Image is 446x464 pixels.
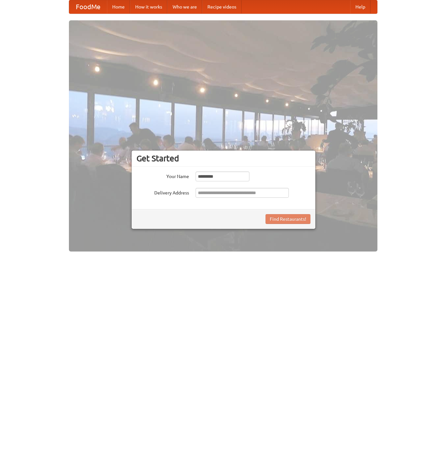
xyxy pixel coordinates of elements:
[137,153,310,163] h3: Get Started
[265,214,310,224] button: Find Restaurants!
[137,171,189,180] label: Your Name
[137,188,189,196] label: Delivery Address
[69,0,107,13] a: FoodMe
[130,0,167,13] a: How it works
[202,0,242,13] a: Recipe videos
[167,0,202,13] a: Who we are
[350,0,371,13] a: Help
[107,0,130,13] a: Home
